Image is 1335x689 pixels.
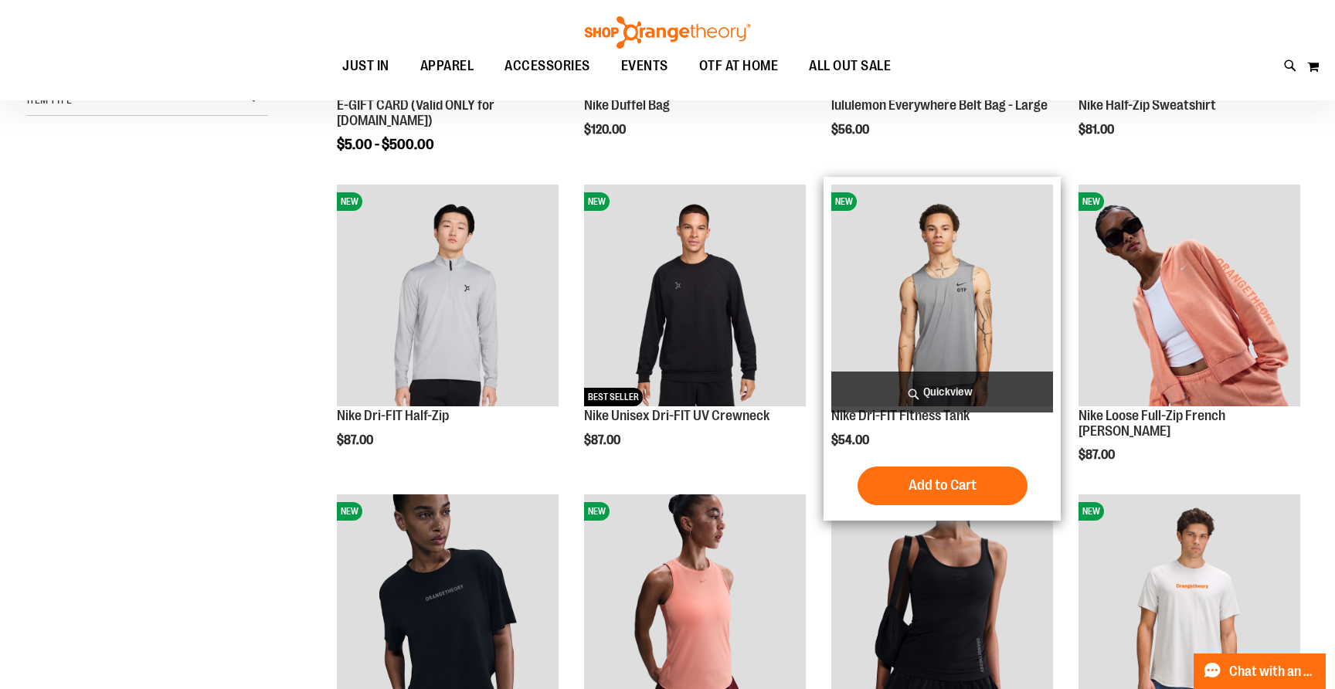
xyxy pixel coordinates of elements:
[1079,97,1216,113] a: Nike Half-Zip Sweatshirt
[831,123,871,137] span: $56.00
[1079,185,1300,409] a: Nike Loose Full-Zip French Terry HoodieNEW
[342,49,389,83] span: JUST IN
[584,97,670,113] a: Nike Duffel Bag
[831,433,871,447] span: $54.00
[1079,448,1117,462] span: $87.00
[329,177,566,487] div: product
[420,49,474,83] span: APPAREL
[1229,664,1316,679] span: Chat with an Expert
[337,408,449,423] a: Nike Dri-FIT Half-Zip
[584,388,643,406] span: BEST SELLER
[621,49,668,83] span: EVENTS
[1079,408,1225,439] a: Nike Loose Full-Zip French [PERSON_NAME]
[584,192,610,211] span: NEW
[1079,192,1104,211] span: NEW
[504,49,590,83] span: ACCESSORIES
[584,408,769,423] a: Nike Unisex Dri-FIT UV Crewneck
[337,433,375,447] span: $87.00
[584,502,610,521] span: NEW
[1079,502,1104,521] span: NEW
[576,177,814,487] div: product
[831,192,857,211] span: NEW
[584,185,806,406] img: Nike Unisex Dri-FIT UV Crewneck
[699,49,779,83] span: OTF AT HOME
[858,467,1028,505] button: Add to Cart
[809,49,891,83] span: ALL OUT SALE
[337,185,559,409] a: Nike Dri-FIT Half-ZipNEW
[584,185,806,409] a: Nike Unisex Dri-FIT UV CrewneckNEWBEST SELLER
[831,408,970,423] a: Nike Dri-FIT Fitness Tank
[831,372,1053,412] a: Quickview
[1071,177,1308,502] div: product
[831,97,1048,113] a: lululemon Everywhere Belt Bag - Large
[583,16,752,49] img: Shop Orangetheory
[1194,653,1327,689] button: Chat with an Expert
[337,137,434,152] span: $5.00 - $500.00
[337,192,362,211] span: NEW
[337,185,559,406] img: Nike Dri-FIT Half-Zip
[831,185,1053,406] img: Nike Dri-FIT Fitness Tank
[909,477,977,494] span: Add to Cart
[337,502,362,521] span: NEW
[1079,123,1116,137] span: $81.00
[831,185,1053,409] a: Nike Dri-FIT Fitness TankNEW
[824,177,1061,521] div: product
[584,433,623,447] span: $87.00
[584,123,628,137] span: $120.00
[337,97,494,128] a: E-GIFT CARD (Valid ONLY for [DOMAIN_NAME])
[1079,185,1300,406] img: Nike Loose Full-Zip French Terry Hoodie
